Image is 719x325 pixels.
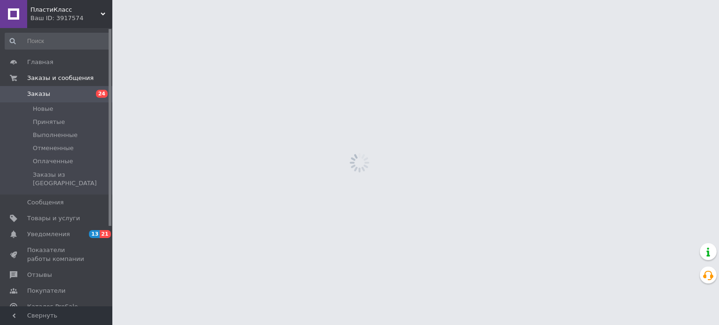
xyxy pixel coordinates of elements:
[27,271,52,279] span: Отзывы
[33,105,53,113] span: Новые
[27,287,66,295] span: Покупатели
[27,246,87,263] span: Показатели работы компании
[27,90,50,98] span: Заказы
[27,214,80,223] span: Товары и услуги
[5,33,110,50] input: Поиск
[30,14,112,22] div: Ваш ID: 3917574
[89,230,100,238] span: 13
[27,198,64,207] span: Сообщения
[27,230,70,238] span: Уведомления
[96,90,108,98] span: 24
[27,58,53,66] span: Главная
[33,157,73,166] span: Оплаченные
[27,74,94,82] span: Заказы и сообщения
[27,303,78,311] span: Каталог ProSale
[33,118,65,126] span: Принятые
[100,230,110,238] span: 21
[33,144,73,152] span: Отмененные
[33,131,78,139] span: Выполненные
[30,6,101,14] span: ПластиКласс
[33,171,110,188] span: Заказы из [GEOGRAPHIC_DATA]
